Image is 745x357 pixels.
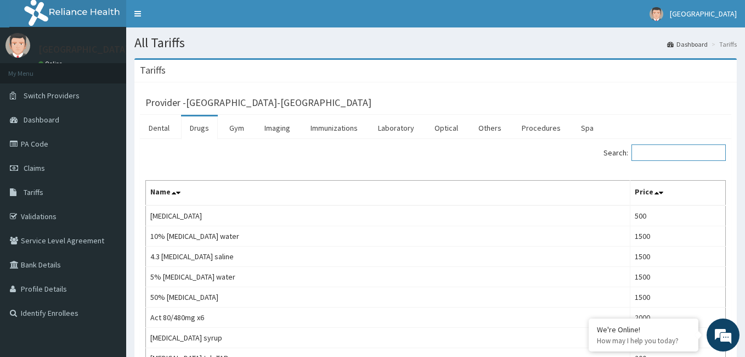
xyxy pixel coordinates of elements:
div: We're Online! [597,325,690,334]
td: [MEDICAL_DATA] [146,205,630,226]
img: User Image [650,7,663,21]
a: Dashboard [667,40,708,49]
p: How may I help you today? [597,336,690,345]
a: Drugs [181,116,218,140]
td: 10% [MEDICAL_DATA] water [146,226,630,247]
td: 1500 [630,287,725,308]
img: User Image [5,33,30,58]
td: 2000 [630,308,725,328]
span: [GEOGRAPHIC_DATA] [670,9,737,19]
li: Tariffs [709,40,737,49]
a: Dental [140,116,178,140]
td: 1500 [630,247,725,267]
p: [GEOGRAPHIC_DATA] [38,44,129,54]
label: Search: [603,144,726,161]
a: Imaging [256,116,299,140]
h3: Provider - [GEOGRAPHIC_DATA]-[GEOGRAPHIC_DATA] [145,98,371,108]
td: 50% [MEDICAL_DATA] [146,287,630,308]
th: Name [146,181,630,206]
a: Laboratory [369,116,423,140]
td: [MEDICAL_DATA] syrup [146,328,630,348]
span: Claims [24,163,45,173]
h1: All Tariffs [134,36,737,50]
a: Optical [426,116,467,140]
span: Switch Providers [24,91,80,101]
th: Price [630,181,725,206]
a: Online [38,60,65,68]
td: 1500 [630,267,725,287]
a: Spa [572,116,602,140]
span: Tariffs [24,187,43,197]
span: Dashboard [24,115,59,125]
td: 5% [MEDICAL_DATA] water [146,267,630,287]
a: Others [470,116,510,140]
h3: Tariffs [140,65,166,75]
a: Gym [221,116,253,140]
input: Search: [631,144,726,161]
a: Immunizations [302,116,366,140]
td: 4.3 [MEDICAL_DATA] saline [146,247,630,267]
td: 1500 [630,226,725,247]
td: 500 [630,205,725,226]
a: Procedures [513,116,569,140]
td: Act 80/480mg x6 [146,308,630,328]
